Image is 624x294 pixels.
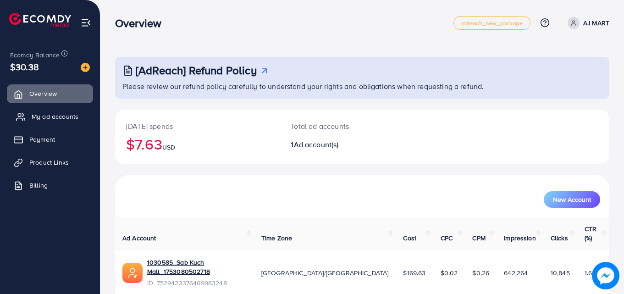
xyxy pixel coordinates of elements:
[504,268,528,277] span: 642,264
[585,224,596,243] span: CTR (%)
[81,63,90,72] img: image
[551,268,570,277] span: 10,845
[441,268,458,277] span: $0.02
[7,107,93,126] a: My ad accounts
[147,258,247,277] a: 1030585_Sab Kuch Mall_1753080502718
[115,17,169,30] h3: Overview
[291,140,392,149] h2: 1
[472,233,485,243] span: CPM
[544,191,600,208] button: New Account
[29,135,55,144] span: Payment
[592,262,619,289] img: image
[564,17,609,29] a: A.I MART
[29,89,57,98] span: Overview
[7,84,93,103] a: Overview
[29,158,69,167] span: Product Links
[7,130,93,149] a: Payment
[453,16,530,30] a: adreach_new_package
[461,20,523,26] span: adreach_new_package
[441,233,453,243] span: CPC
[122,263,143,283] img: ic-ads-acc.e4c84228.svg
[81,17,91,28] img: menu
[126,121,269,132] p: [DATE] spends
[261,233,292,243] span: Time Zone
[147,278,247,288] span: ID: 7529423376469983248
[122,233,156,243] span: Ad Account
[261,268,389,277] span: [GEOGRAPHIC_DATA]/[GEOGRAPHIC_DATA]
[122,81,604,92] p: Please review our refund policy carefully to understand your rights and obligations when requesti...
[553,196,591,203] span: New Account
[504,233,536,243] span: Impression
[294,139,339,150] span: Ad account(s)
[126,135,269,153] h2: $7.63
[9,13,71,27] img: logo
[162,143,175,152] span: USD
[32,112,78,121] span: My ad accounts
[7,176,93,194] a: Billing
[472,268,489,277] span: $0.26
[29,181,48,190] span: Billing
[551,233,568,243] span: Clicks
[136,64,257,77] h3: [AdReach] Refund Policy
[7,153,93,172] a: Product Links
[583,17,609,28] p: A.I MART
[403,233,416,243] span: Cost
[10,60,39,73] span: $30.38
[403,268,425,277] span: $169.63
[291,121,392,132] p: Total ad accounts
[10,50,60,60] span: Ecomdy Balance
[585,268,596,277] span: 1.69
